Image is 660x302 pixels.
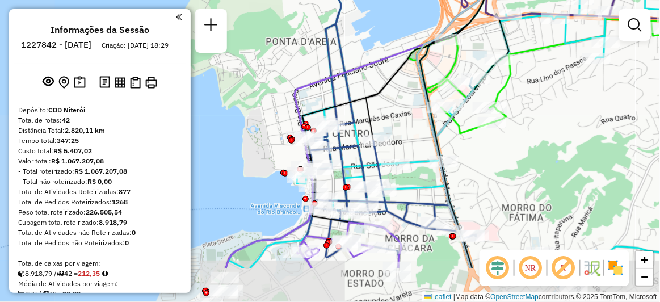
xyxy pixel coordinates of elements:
i: Total de rotas [41,291,49,297]
a: Exibir filtros [624,14,646,36]
button: Painel de Sugestão [72,74,88,91]
i: Cubagem total roteirizado [18,270,25,277]
strong: 8.918,79 [99,218,127,227]
a: OpenStreetMap [491,293,539,301]
strong: R$ 1.067.207,08 [51,157,104,165]
span: Exibir rótulo [550,254,577,282]
a: Leaflet [424,293,452,301]
span: + [641,253,649,267]
div: Média de Atividades por viagem: [18,279,182,289]
strong: 226.505,54 [86,208,122,216]
div: Total de Atividades Roteirizadas: [18,187,182,197]
i: Total de rotas [57,270,64,277]
button: Imprimir Rotas [143,74,159,91]
strong: 877 [119,187,131,196]
span: Ocultar NR [517,254,544,282]
strong: R$ 1.067.207,08 [74,167,127,175]
img: Fluxo de ruas [583,259,601,277]
strong: 347:25 [57,136,79,145]
a: Clique aqui para minimizar o painel [176,10,182,23]
button: Logs desbloquear sessão [97,74,112,91]
strong: 1268 [112,198,128,206]
span: − [641,270,649,284]
div: Peso total roteirizado: [18,207,182,217]
i: Total de Atividades [18,291,25,297]
strong: 212,35 [78,269,100,278]
div: Cubagem total roteirizado: [18,217,182,228]
div: Total de rotas: [18,115,182,125]
strong: 42 [62,116,70,124]
a: Nova sessão e pesquisa [200,14,222,39]
div: Total de caixas por viagem: [18,258,182,269]
div: Depósito: [18,105,182,115]
span: | [453,293,455,301]
button: Visualizar Romaneio [128,74,143,91]
strong: 20,88 [62,290,81,298]
div: Map data © contributors,© 2025 TomTom, Microsoft [422,292,660,302]
strong: CDD Niterói [48,106,85,114]
div: Total de Pedidos Roteirizados: [18,197,182,207]
div: Tempo total: [18,136,182,146]
strong: 2.820,11 km [65,126,105,135]
a: Zoom out [636,269,653,286]
i: Meta Caixas/viagem: 285,10 Diferença: -72,75 [102,270,108,277]
strong: R$ 0,00 [87,177,112,186]
div: Valor total: [18,156,182,166]
div: Total de Pedidos não Roteirizados: [18,238,182,248]
div: - Total roteirizado: [18,166,182,177]
div: 877 / 42 = [18,289,182,299]
div: - Total não roteirizado: [18,177,182,187]
img: Exibir/Ocultar setores [607,259,625,277]
span: Ocultar deslocamento [484,254,511,282]
strong: 0 [132,228,136,237]
div: Total de Atividades não Roteirizadas: [18,228,182,238]
button: Exibir sessão original [40,73,56,91]
div: 8.918,79 / 42 = [18,269,182,279]
button: Visualizar relatório de Roteirização [112,74,128,90]
div: Criação: [DATE] 18:29 [97,40,173,51]
a: Zoom in [636,251,653,269]
h6: 1227842 - [DATE] [21,40,91,50]
button: Centralizar mapa no depósito ou ponto de apoio [56,74,72,91]
strong: 0 [125,238,129,247]
div: Distância Total: [18,125,182,136]
h4: Informações da Sessão [51,24,149,35]
strong: R$ 5.407,02 [53,146,92,155]
div: Custo total: [18,146,182,156]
